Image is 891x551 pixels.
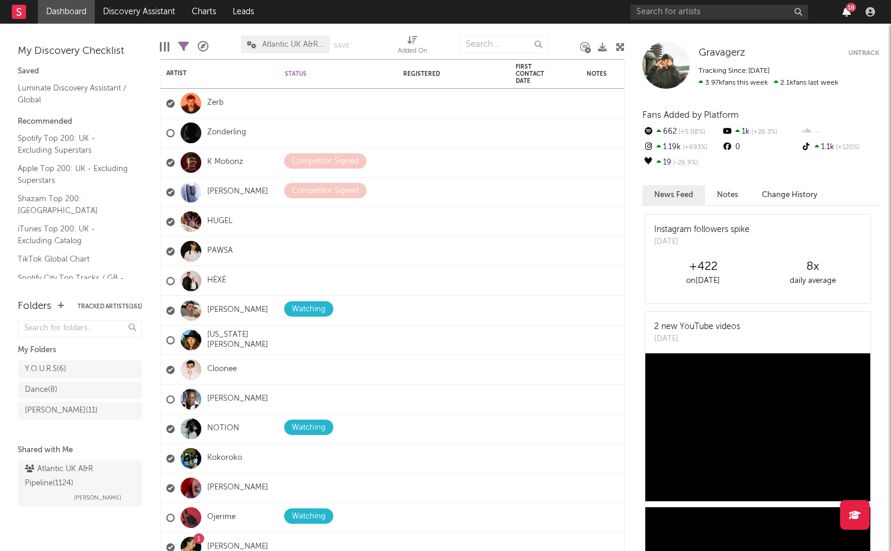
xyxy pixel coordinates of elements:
input: Search for artists [631,5,808,20]
div: Recommended [18,115,142,129]
div: Competitor Signed [292,154,359,169]
a: HËXĖ [207,276,226,286]
a: NOTION [207,424,239,434]
a: Cloonee [207,365,237,375]
a: Ojerime [207,513,236,523]
a: Spotify Top 200: UK - Excluding Superstars [18,132,130,156]
a: [PERSON_NAME] [207,483,268,493]
a: [US_STATE][PERSON_NAME] [207,330,273,350]
a: Dance(8) [18,381,142,399]
a: K Motionz [207,157,243,167]
div: Added On [398,44,427,59]
div: 1.19k [642,140,721,155]
div: 0 [721,140,800,155]
a: Spotify City Top Tracks / GB - Excluding Superstars [18,272,130,296]
span: +26.3 % [750,129,777,136]
div: Watching [292,510,326,524]
div: 19 [642,155,721,170]
div: daily average [758,274,867,288]
span: [PERSON_NAME] [74,491,121,505]
button: Save [334,43,349,49]
div: Atlantic UK A&R Pipeline ( 1124 ) [25,462,132,491]
a: HUGEL [207,217,233,227]
span: Fans Added by Platform [642,111,739,120]
div: 1k [721,124,800,140]
div: 662 [642,124,721,140]
span: Tracking Since: [DATE] [699,67,770,75]
a: Shazam Top 200: [GEOGRAPHIC_DATA] [18,192,130,217]
span: Atlantic UK A&R Pipeline [262,41,324,49]
div: A&R Pipeline [198,30,208,64]
a: Atlantic UK A&R Pipeline(1124)[PERSON_NAME] [18,460,142,507]
div: 8 x [758,260,867,274]
div: Status [285,70,362,78]
a: TikTok Global Chart [18,253,130,266]
a: PAWSA [207,246,233,256]
span: +5.08 % [677,129,705,136]
a: Apple Top 200: UK - Excluding Superstars [18,162,130,186]
div: Competitor Signed [292,184,359,198]
div: Saved [18,65,142,79]
div: Filters(135 of 161) [178,30,189,64]
div: 1.1k [800,140,879,155]
div: on [DATE] [648,274,758,288]
a: [PERSON_NAME] [207,394,268,404]
a: Zonderling [207,128,246,138]
div: My Folders [18,343,142,357]
input: Search for folders... [18,320,142,337]
div: First Contact Date [516,63,557,85]
span: 3.97k fans this week [699,79,768,86]
button: 18 [842,7,851,17]
a: Gravagerz [699,47,745,59]
a: Zerb [207,98,224,108]
span: -26.9 % [671,160,698,166]
span: +120 % [834,144,860,151]
div: Registered [403,70,474,78]
div: Instagram followers spike [654,224,750,236]
button: News Feed [642,185,705,205]
a: Kokoroko [207,453,242,463]
div: Artist [166,70,255,77]
a: Y.O.U.R.S(6) [18,360,142,378]
button: Tracked Artists(161) [78,304,142,310]
div: My Discovery Checklist [18,44,142,59]
span: 2.1k fans last week [699,79,838,86]
div: Notes [587,70,705,78]
button: Notes [705,185,750,205]
div: +422 [648,260,758,274]
input: Search... [459,36,548,53]
a: iTunes Top 200: UK - Excluding Catalog [18,223,130,247]
a: [PERSON_NAME] [207,187,268,197]
div: Shared with Me [18,443,142,457]
div: Dance ( 8 ) [25,383,57,397]
div: Added On [398,30,427,64]
div: 18 [846,3,856,12]
div: Edit Columns [160,30,169,64]
div: 2 new YouTube videos [654,321,740,333]
div: Watching [292,302,326,317]
div: [DATE] [654,333,740,345]
div: Watching [292,421,326,435]
a: [PERSON_NAME](11) [18,402,142,420]
div: [DATE] [654,236,750,248]
div: Folders [18,299,52,314]
div: [PERSON_NAME] ( 11 ) [25,404,98,418]
a: [PERSON_NAME] [207,305,268,315]
button: Change History [750,185,829,205]
div: Y.O.U.R.S ( 6 ) [25,362,66,376]
span: +693 % [681,144,707,151]
span: Gravagerz [699,48,745,58]
a: Luminate Discovery Assistant / Global [18,82,130,106]
button: Untrack [848,47,879,59]
div: -- [800,124,879,140]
